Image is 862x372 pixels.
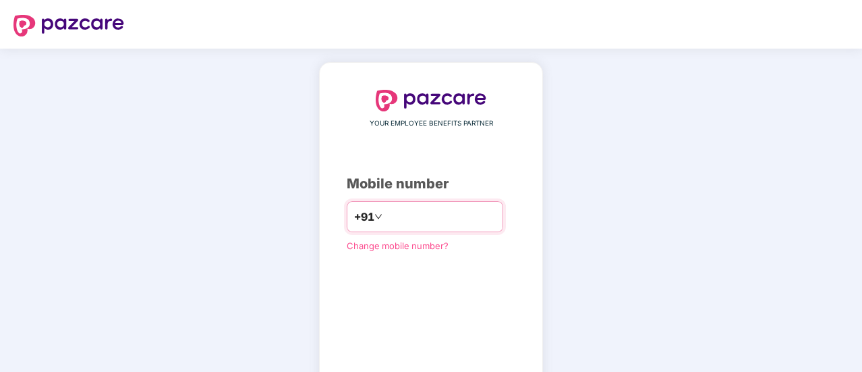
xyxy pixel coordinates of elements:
span: +91 [354,209,374,225]
div: Mobile number [347,174,515,194]
img: logo [376,90,486,111]
a: Change mobile number? [347,240,449,251]
span: YOUR EMPLOYEE BENEFITS PARTNER [370,118,493,129]
img: logo [13,15,124,36]
span: down [374,213,382,221]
